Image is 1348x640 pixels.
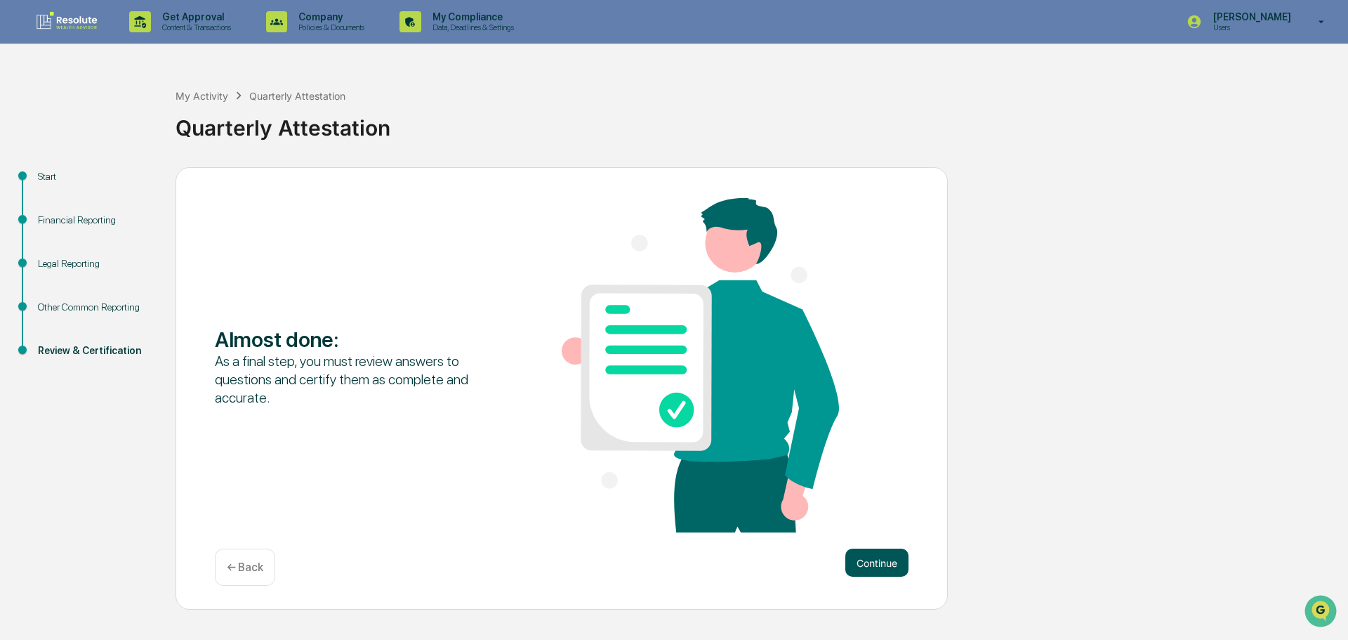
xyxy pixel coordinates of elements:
[1202,22,1298,32] p: Users
[38,344,153,358] div: Review & Certification
[151,11,238,22] p: Get Approval
[14,107,39,133] img: 1746055101610-c473b297-6a78-478c-a979-82029cc54cd1
[99,237,170,249] a: Powered byPylon
[38,213,153,228] div: Financial Reporting
[96,171,180,197] a: 🗄️Attestations
[48,122,178,133] div: We're available if you need us!
[28,177,91,191] span: Preclearance
[239,112,256,129] button: Start new chat
[116,177,174,191] span: Attestations
[227,561,263,574] p: ← Back
[38,300,153,315] div: Other Common Reporting
[38,169,153,184] div: Start
[38,256,153,271] div: Legal Reporting
[34,11,101,33] img: logo
[287,11,371,22] p: Company
[562,198,839,533] img: Almost done
[215,327,492,352] div: Almost done :
[151,22,238,32] p: Content & Transactions
[287,22,371,32] p: Policies & Documents
[14,30,256,52] p: How can we help?
[215,352,492,407] div: As a final step, you must review answers to questions and certify them as complete and accurate.
[48,107,230,122] div: Start new chat
[249,90,345,102] div: Quarterly Attestation
[176,104,1341,141] div: Quarterly Attestation
[1303,594,1341,632] iframe: Open customer support
[845,549,908,577] button: Continue
[421,11,521,22] p: My Compliance
[102,178,113,190] div: 🗄️
[14,178,25,190] div: 🖐️
[1202,11,1298,22] p: [PERSON_NAME]
[421,22,521,32] p: Data, Deadlines & Settings
[8,198,94,223] a: 🔎Data Lookup
[8,171,96,197] a: 🖐️Preclearance
[176,90,228,102] div: My Activity
[28,204,88,218] span: Data Lookup
[14,205,25,216] div: 🔎
[140,238,170,249] span: Pylon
